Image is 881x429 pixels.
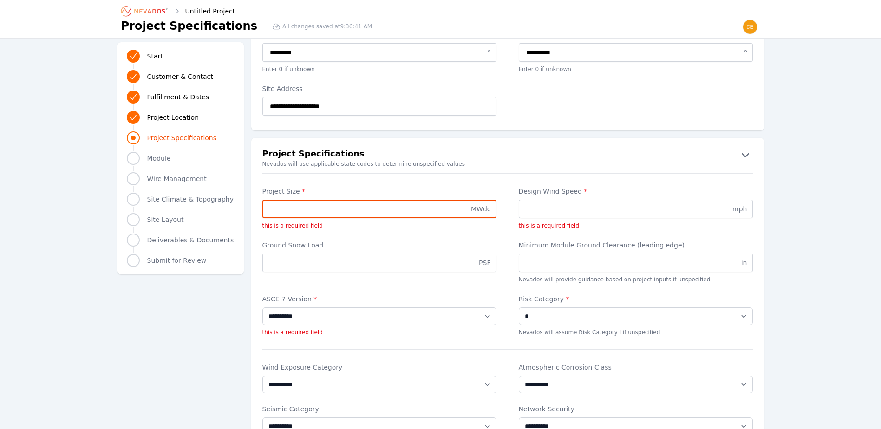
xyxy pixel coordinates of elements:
[147,113,199,122] span: Project Location
[147,133,217,143] span: Project Specifications
[121,4,235,19] nav: Breadcrumb
[147,174,207,183] span: Wire Management
[147,52,163,61] span: Start
[519,329,753,336] p: Nevados will assume Risk Category I if unspecified
[282,23,372,30] span: All changes saved at 9:36:41 AM
[172,6,235,16] div: Untitled Project
[147,215,184,224] span: Site Layout
[519,363,753,372] label: Atmospheric Corrosion Class
[262,363,496,372] label: Wind Exposure Category
[147,92,209,102] span: Fulfillment & Dates
[121,19,257,33] h1: Project Specifications
[262,240,496,250] label: Ground Snow Load
[147,154,171,163] span: Module
[519,240,753,250] label: Minimum Module Ground Clearance (leading edge)
[251,147,764,162] button: Project Specifications
[519,294,753,304] label: Risk Category
[519,65,753,73] p: Enter 0 if unknown
[743,19,757,34] img: derek.lu@engie.com
[262,65,496,73] p: Enter 0 if unknown
[147,235,234,245] span: Deliverables & Documents
[262,84,496,93] label: Site Address
[519,187,753,196] label: Design Wind Speed
[147,72,213,81] span: Customer & Contact
[262,147,365,162] h2: Project Specifications
[262,294,496,304] label: ASCE 7 Version
[147,195,234,204] span: Site Climate & Topography
[519,222,753,229] p: this is a required field
[262,404,496,414] label: Seismic Category
[262,222,496,229] p: this is a required field
[262,329,496,336] p: this is a required field
[519,404,753,414] label: Network Security
[519,276,753,283] p: Nevados will provide guidance based on project inputs if unspecified
[251,160,764,168] small: Nevados will use applicable state codes to determine unspecified values
[127,48,235,269] nav: Progress
[147,256,207,265] span: Submit for Review
[262,187,496,196] label: Project Size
